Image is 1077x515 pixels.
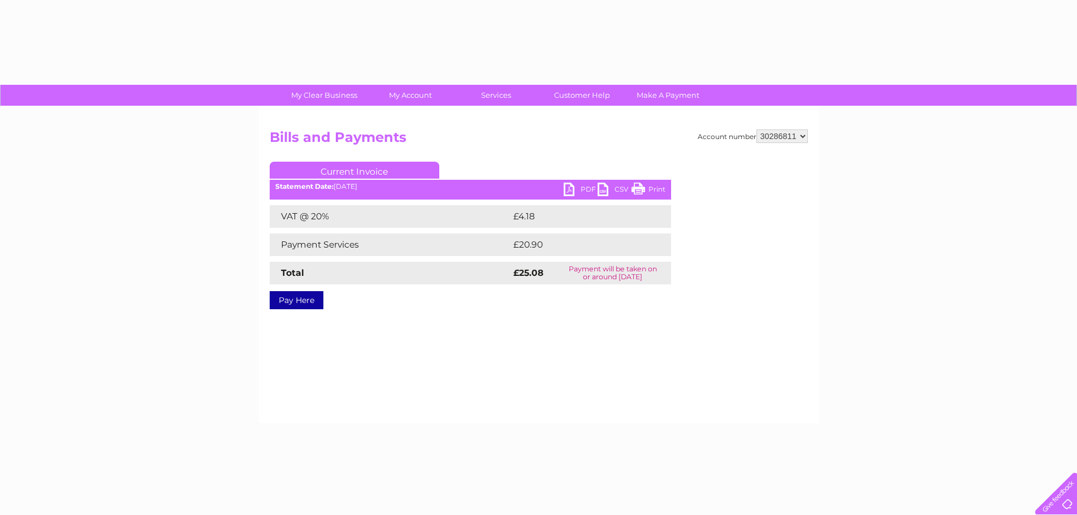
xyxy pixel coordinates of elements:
a: Pay Here [270,291,323,309]
td: VAT @ 20% [270,205,511,228]
td: £20.90 [511,233,649,256]
div: [DATE] [270,183,671,191]
div: Account number [698,129,808,143]
a: PDF [564,183,598,199]
td: Payment will be taken on or around [DATE] [555,262,671,284]
a: Current Invoice [270,162,439,179]
td: £4.18 [511,205,643,228]
h2: Bills and Payments [270,129,808,151]
strong: £25.08 [513,267,543,278]
b: Statement Date: [275,182,334,191]
strong: Total [281,267,304,278]
a: Make A Payment [621,85,715,106]
a: My Clear Business [278,85,371,106]
a: My Account [364,85,457,106]
a: CSV [598,183,632,199]
a: Services [449,85,543,106]
td: Payment Services [270,233,511,256]
a: Print [632,183,665,199]
a: Customer Help [535,85,629,106]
